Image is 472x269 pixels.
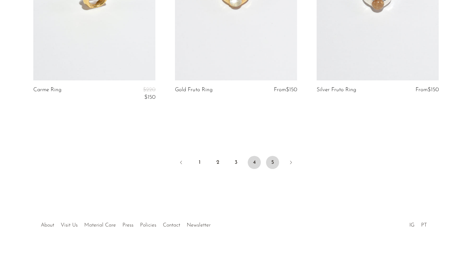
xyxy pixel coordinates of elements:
[286,87,297,92] span: $150
[409,223,415,228] a: IG
[175,87,212,93] a: Gold Fruto Ring
[61,223,78,228] a: Visit Us
[406,217,430,230] ul: Social Medias
[284,156,297,170] a: Next
[406,87,438,93] div: From
[140,223,156,228] a: Policies
[193,156,206,169] a: 1
[229,156,243,169] a: 3
[317,87,356,93] a: Silver Fruto Ring
[38,217,214,230] ul: Quick links
[41,223,54,228] a: About
[33,87,61,100] a: Carme Ring
[264,87,297,93] div: From
[143,87,155,92] span: $220
[266,156,279,169] a: 5
[248,156,261,169] span: 4
[163,223,180,228] a: Contact
[428,87,439,92] span: $150
[421,223,427,228] a: PT
[84,223,116,228] a: Material Care
[144,94,155,100] span: $150
[211,156,224,169] a: 2
[122,223,134,228] a: Press
[175,156,188,170] a: Previous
